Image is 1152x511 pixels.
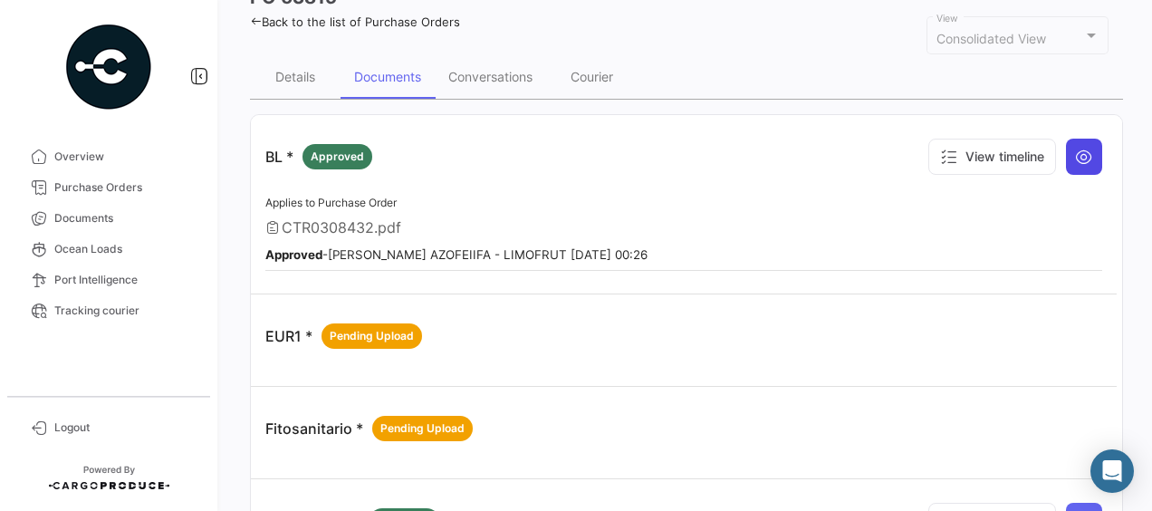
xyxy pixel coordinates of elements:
[14,141,203,172] a: Overview
[265,247,648,262] small: - [PERSON_NAME] AZOFEIIFA - LIMOFRUT [DATE] 00:26
[354,69,421,84] div: Documents
[265,323,422,349] p: EUR1 *
[1090,449,1134,493] div: Abrir Intercom Messenger
[265,196,397,209] span: Applies to Purchase Order
[380,420,465,437] span: Pending Upload
[14,265,203,295] a: Port Intelligence
[14,172,203,203] a: Purchase Orders
[571,69,613,84] div: Courier
[54,419,196,436] span: Logout
[275,69,315,84] div: Details
[265,416,473,441] p: Fitosanitario *
[250,14,460,29] a: Back to the list of Purchase Orders
[14,203,203,234] a: Documents
[265,247,322,262] b: Approved
[14,234,203,265] a: Ocean Loads
[63,22,154,112] img: powered-by.png
[936,31,1046,46] mat-select-trigger: Consolidated View
[54,303,196,319] span: Tracking courier
[282,218,401,236] span: CTR0308432.pdf
[54,272,196,288] span: Port Intelligence
[54,179,196,196] span: Purchase Orders
[311,149,364,165] span: Approved
[330,328,414,344] span: Pending Upload
[54,241,196,257] span: Ocean Loads
[448,69,533,84] div: Conversations
[54,210,196,227] span: Documents
[928,139,1056,175] button: View timeline
[54,149,196,165] span: Overview
[14,295,203,326] a: Tracking courier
